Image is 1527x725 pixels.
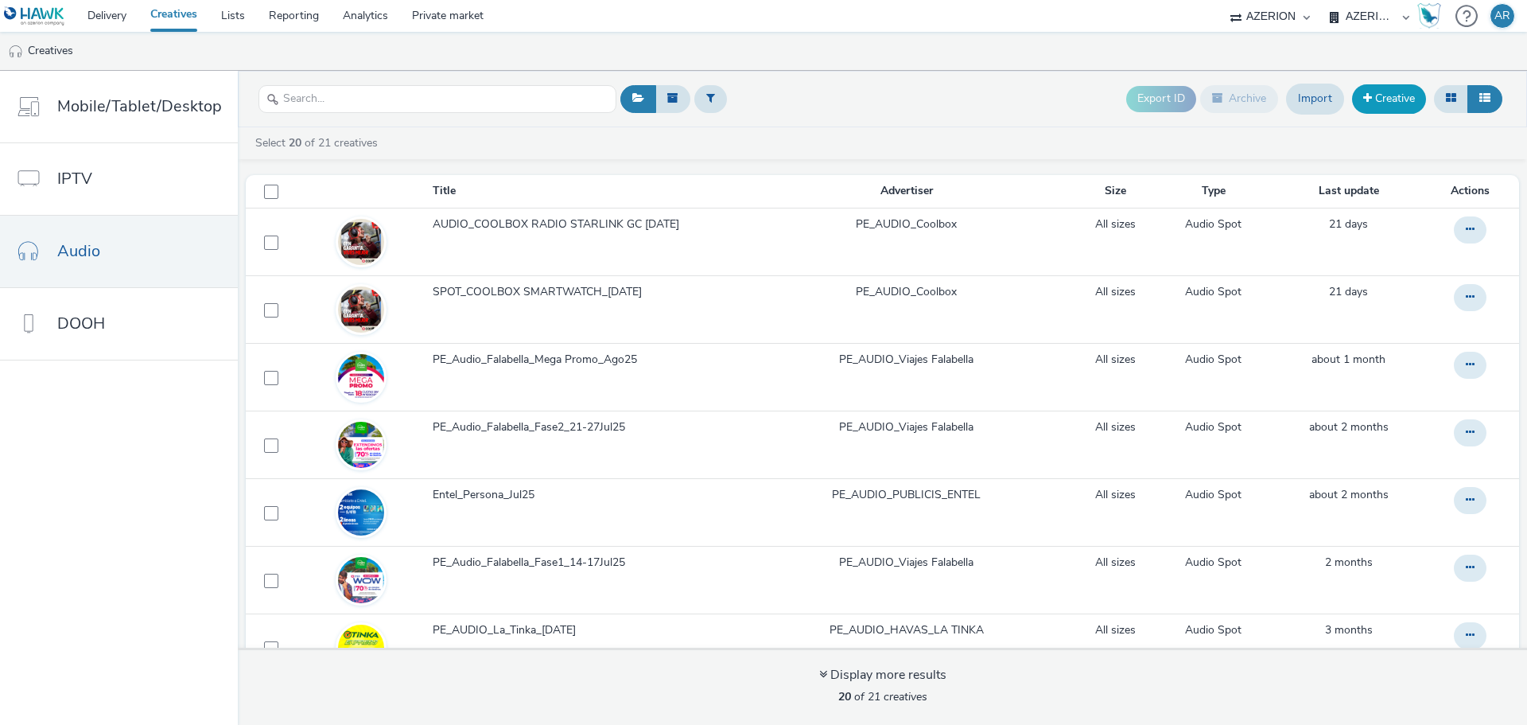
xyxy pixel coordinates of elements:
img: undefined Logo [4,6,65,26]
strong: 20 [838,689,851,704]
a: All sizes [1095,419,1136,435]
img: 7b20638e-a00e-41e4-afb7-a0ac432214b0.jpg [338,354,384,400]
strong: 20 [289,135,301,150]
span: IPTV [57,167,92,190]
span: Audio [57,240,100,263]
a: PE_Audio_Falabella_Mega Promo_Ago25 [433,352,737,376]
th: Last update [1270,175,1427,208]
a: 18 July 2025, 22:46 [1309,487,1389,503]
span: 2 months [1325,555,1373,570]
span: about 1 month [1311,352,1385,367]
div: AR [1494,4,1510,28]
a: Audio Spot [1185,622,1241,638]
a: Entel_Persona_Jul25 [433,487,737,511]
a: All sizes [1095,216,1136,232]
span: Entel_Persona_Jul25 [433,487,541,503]
span: of 21 creatives [838,689,927,704]
a: Audio Spot [1185,419,1241,435]
a: PE_Audio_Falabella_Fase1_14-17Jul25 [433,555,737,579]
a: Audio Spot [1185,216,1241,232]
span: 21 days [1329,216,1368,232]
a: PE_AUDIO_Viajes Falabella [839,352,973,368]
span: Mobile/Tablet/Desktop [57,95,222,118]
span: DOOH [57,312,105,335]
img: afe114af-cedf-40c1-a303-4d3606cbc412.jpg [338,557,384,603]
img: 5db81be5-9cf2-4718-a970-e645ac2f3738.jpg [338,286,384,333]
a: PE_AUDIO_Viajes Falabella [839,419,973,435]
span: 3 months [1325,622,1373,637]
span: PE_Audio_Falabella_Mega Promo_Ago25 [433,352,643,368]
img: Hawk Academy [1417,3,1441,29]
span: about 2 months [1309,487,1389,502]
a: 15 July 2025, 23:14 [1325,555,1373,571]
span: about 2 months [1309,419,1389,435]
a: 25 August 2025, 22:59 [1329,284,1368,300]
span: PE_Audio_Falabella_Fase2_21-27Jul25 [433,419,631,435]
img: audio [8,44,24,60]
a: PE_AUDIO_Coolbox [856,284,957,300]
a: Creative [1352,84,1426,113]
a: 25 August 2025, 23:01 [1329,216,1368,232]
a: PE_AUDIO_Viajes Falabella [839,555,973,571]
button: Table [1467,85,1502,112]
a: All sizes [1095,284,1136,300]
a: Audio Spot [1185,284,1241,300]
a: PE_AUDIO_PUBLICIS_ENTEL [832,487,981,503]
a: PE_AUDIO_Coolbox [856,216,957,232]
img: 3707b5fd-7f11-45be-9a0a-d4ec5d5cceda.jpg [338,422,384,468]
a: All sizes [1095,487,1136,503]
a: Audio Spot [1185,487,1241,503]
a: Import [1286,84,1344,114]
button: Archive [1200,85,1278,112]
a: 4 June 2025, 22:39 [1325,622,1373,638]
img: eb1d6637-8bfd-40fa-bb39-50165958f400.jpg [338,625,384,671]
button: Grid [1434,85,1468,112]
div: Display more results [819,666,946,684]
a: PE_AUDIO_La_Tinka_[DATE] [433,622,737,646]
a: Audio Spot [1185,352,1241,368]
a: All sizes [1095,555,1136,571]
a: Select of 21 creatives [254,135,384,150]
span: PE_Audio_Falabella_Fase1_14-17Jul25 [433,555,631,571]
th: Type [1157,175,1270,208]
span: SPOT_COOLBOX SMARTWATCH_[DATE] [433,284,648,300]
span: AUDIO_COOLBOX RADIO STARLINK GC [DATE] [433,216,686,232]
th: Advertiser [739,175,1074,208]
img: 2894a974-7618-4994-80eb-1b2fea5897a3.png [338,489,384,536]
a: AUDIO_COOLBOX RADIO STARLINK GC [DATE] [433,216,737,240]
a: PE_Audio_Falabella_Fase2_21-27Jul25 [433,419,737,443]
a: Hawk Academy [1417,3,1447,29]
a: 5 August 2025, 4:26 [1311,352,1385,368]
span: 21 days [1329,284,1368,299]
img: 50e4c15d-36f2-49e3-a052-52cd13721396.jpg [338,219,384,265]
th: Actions [1427,175,1519,208]
a: Audio Spot [1185,555,1241,571]
a: All sizes [1095,352,1136,368]
th: Title [431,175,739,208]
a: SPOT_COOLBOX SMARTWATCH_[DATE] [433,284,737,308]
th: Size [1074,175,1156,208]
span: PE_AUDIO_La_Tinka_[DATE] [433,622,582,638]
button: Export ID [1126,86,1196,111]
input: Search... [258,85,616,113]
a: All sizes [1095,622,1136,638]
a: 21 July 2025, 23:55 [1309,419,1389,435]
a: PE_AUDIO_HAVAS_LA TINKA [830,622,984,638]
